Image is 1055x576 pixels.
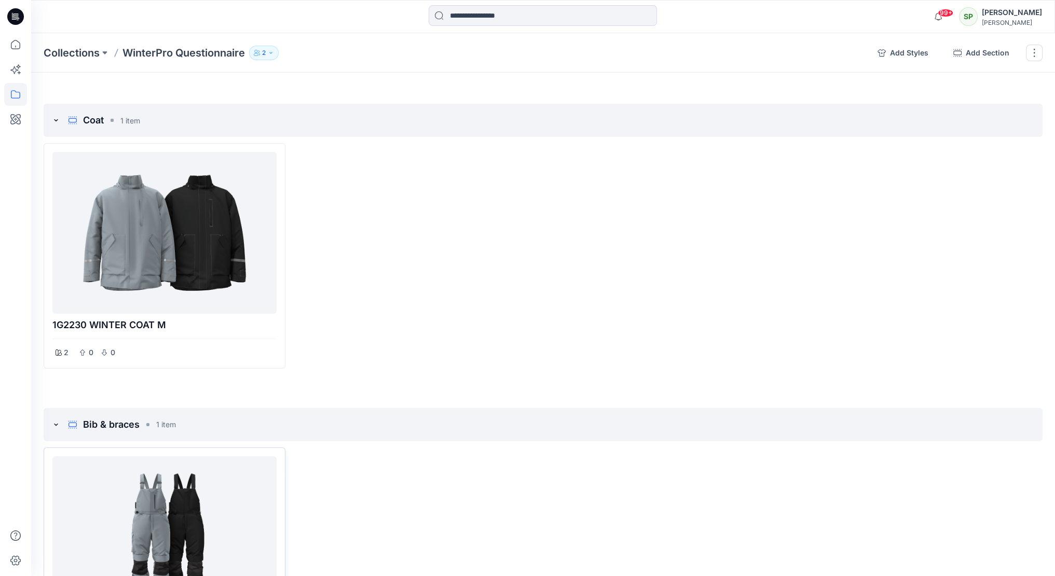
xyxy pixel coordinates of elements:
div: SP [959,7,978,26]
p: 2 [64,346,68,359]
p: WinterPro Questionnaire [122,46,245,60]
p: 1 item [120,115,140,126]
div: 1G2230 WINTER COAT M200 [44,143,285,369]
div: [PERSON_NAME] [982,19,1042,26]
p: Coat [83,113,104,128]
p: Bib & braces [83,417,140,432]
button: Add Section [945,45,1018,61]
span: 99+ [938,9,953,17]
a: Collections [44,46,100,60]
div: [PERSON_NAME] [982,6,1042,19]
p: 0 [88,346,94,359]
button: 2 [249,46,279,60]
p: 2 [262,47,266,59]
button: Add Styles [869,45,937,61]
p: 1 item [156,419,176,430]
p: 1G2230 WINTER COAT M [52,318,277,332]
p: 0 [109,346,116,359]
